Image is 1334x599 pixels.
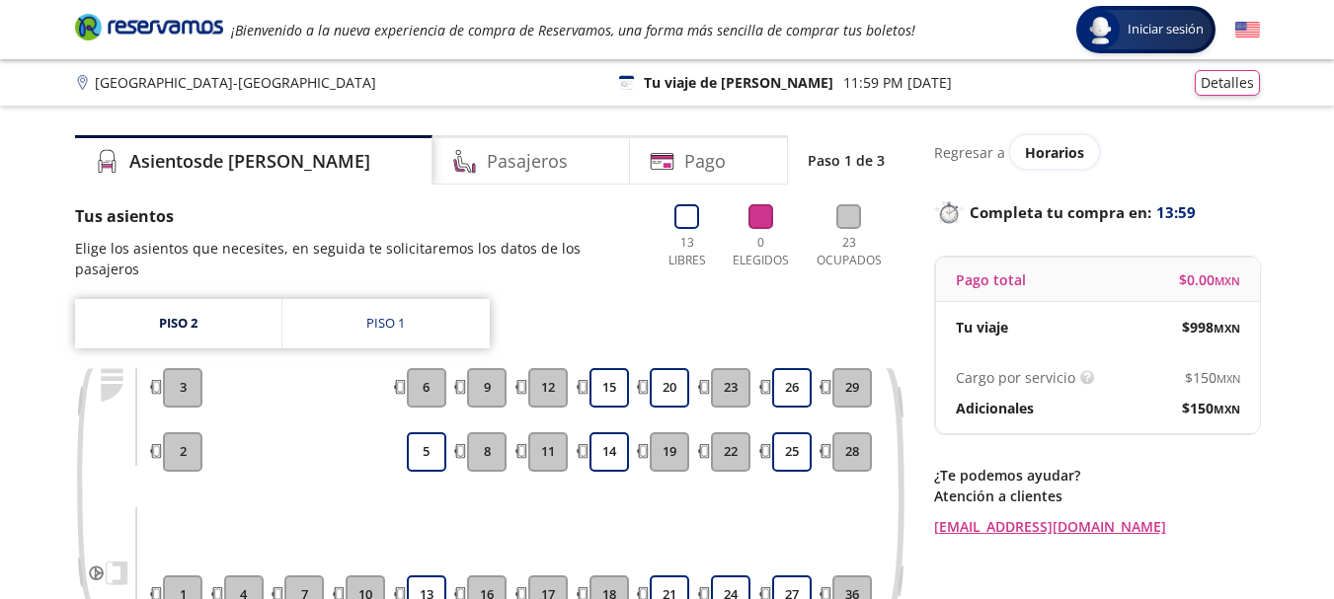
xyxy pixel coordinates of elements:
[956,367,1075,388] p: Cargo por servicio
[808,150,885,171] p: Paso 1 de 3
[934,465,1260,486] p: ¿Te podemos ayudar?
[1216,371,1240,386] small: MXN
[528,432,568,472] button: 11
[956,269,1026,290] p: Pago total
[589,368,629,408] button: 15
[1025,143,1084,162] span: Horarios
[934,486,1260,506] p: Atención a clientes
[1185,367,1240,388] span: $ 150
[75,299,281,348] a: Piso 2
[772,368,812,408] button: 26
[282,299,490,348] a: Piso 1
[75,238,641,279] p: Elige los asientos que necesites, en seguida te solicitaremos los datos de los pasajeros
[1182,398,1240,418] span: $ 150
[1120,20,1212,39] span: Iniciar sesión
[163,368,202,408] button: 3
[1219,485,1314,579] iframe: Messagebird Livechat Widget
[832,368,872,408] button: 29
[711,432,750,472] button: 22
[95,72,376,93] p: [GEOGRAPHIC_DATA] - [GEOGRAPHIC_DATA]
[1195,70,1260,96] button: Detalles
[711,368,750,408] button: 23
[231,21,915,39] em: ¡Bienvenido a la nueva experiencia de compra de Reservamos, una forma más sencilla de comprar tus...
[589,432,629,472] button: 14
[487,148,568,175] h4: Pasajeros
[1214,402,1240,416] small: MXN
[644,72,833,93] p: Tu viaje de [PERSON_NAME]
[832,432,872,472] button: 28
[1179,269,1240,290] span: $ 0.00
[772,432,812,472] button: 25
[1235,18,1260,42] button: English
[843,72,952,93] p: 11:59 PM [DATE]
[1214,321,1240,336] small: MXN
[163,432,202,472] button: 2
[528,368,568,408] button: 12
[934,198,1260,226] p: Completa tu compra en :
[684,148,726,175] h4: Pago
[75,12,223,41] i: Brand Logo
[467,432,507,472] button: 8
[366,314,405,334] div: Piso 1
[1215,273,1240,288] small: MXN
[650,368,689,408] button: 20
[729,234,794,269] p: 0 Elegidos
[467,368,507,408] button: 9
[75,204,641,228] p: Tus asientos
[809,234,890,269] p: 23 Ocupados
[934,516,1260,537] a: [EMAIL_ADDRESS][DOMAIN_NAME]
[407,432,446,472] button: 5
[75,12,223,47] a: Brand Logo
[650,432,689,472] button: 19
[934,142,1005,163] p: Regresar a
[956,398,1034,418] p: Adicionales
[129,148,370,175] h4: Asientos de [PERSON_NAME]
[956,317,1008,337] p: Tu viaje
[661,234,714,269] p: 13 Libres
[1156,201,1196,224] span: 13:59
[407,368,446,408] button: 6
[1182,317,1240,337] span: $ 998
[934,135,1260,169] div: Regresar a ver horarios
